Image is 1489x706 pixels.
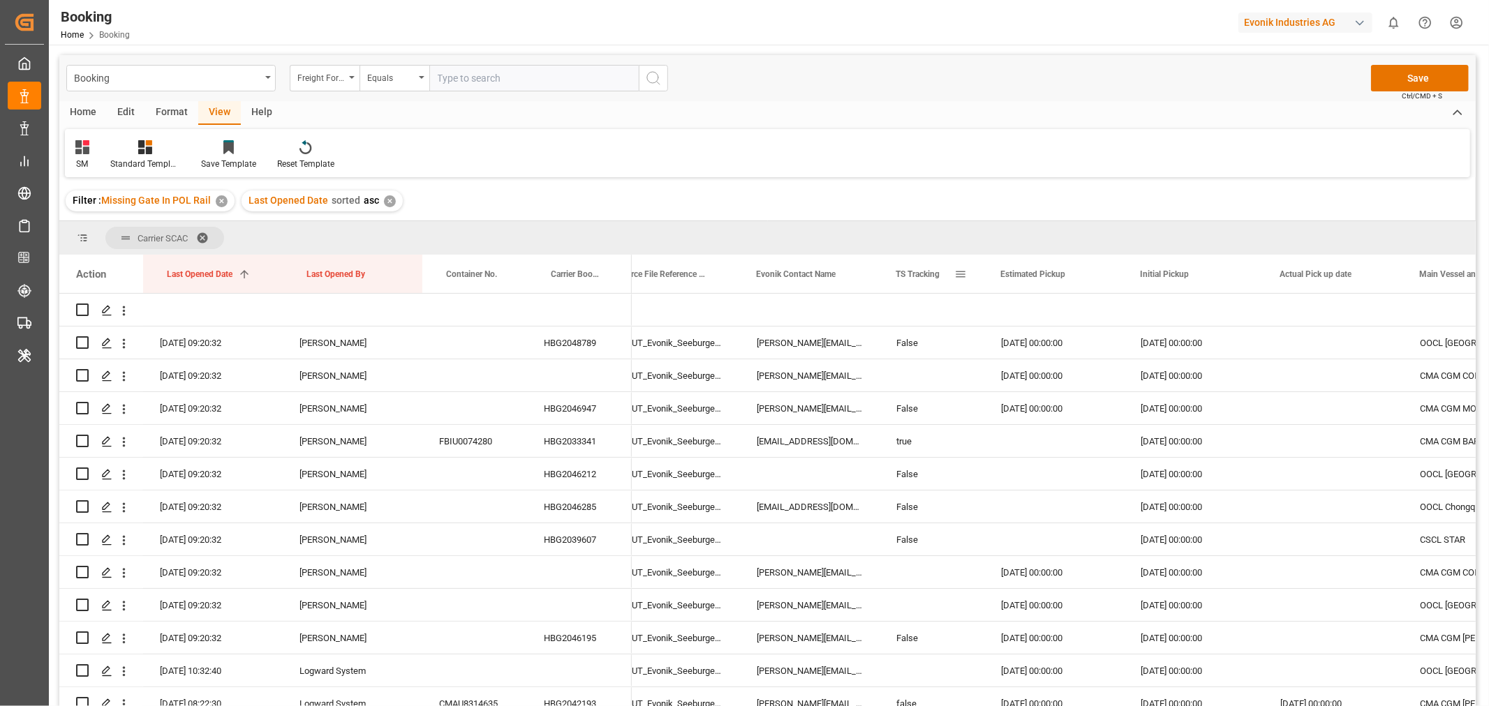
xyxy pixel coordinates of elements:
[143,458,283,490] div: [DATE] 09:20:32
[740,425,880,457] div: [EMAIL_ADDRESS][DOMAIN_NAME]
[1124,359,1264,391] div: [DATE] 00:00:00
[429,65,639,91] input: Type to search
[283,654,422,686] div: Logward System
[74,68,260,86] div: Booking
[143,622,283,654] div: [DATE] 09:20:32
[290,65,360,91] button: open menu
[145,101,198,125] div: Format
[249,195,328,206] span: Last Opened Date
[143,556,283,588] div: [DATE] 09:20:32
[527,622,632,654] div: HBG2046195
[639,65,668,91] button: search button
[277,158,334,170] div: Reset Template
[364,195,379,206] span: asc
[101,195,211,206] span: Missing Gate In POL Rail
[984,622,1124,654] div: [DATE] 00:00:00
[984,359,1124,391] div: [DATE] 00:00:00
[600,425,740,457] div: INPUT_Evonik_Seeburger_LoadTenderOcean_1003125079_20250908131012116.xml,INPUT_Evonik_Seeburger_IF...
[600,392,740,424] div: INPUT_Evonik_Seeburger_IFTMIN_1003188077_20250929111220429.edi,INPUT_Evonik_Seeburger_IFTMIN_1003...
[756,269,836,279] span: Evonik Contact Name
[527,523,632,555] div: HBG2039607
[600,523,740,555] div: INPUT_Evonik_Seeburger_LoadTenderOcean_1003136444_20250911102509714.xml,INPUT_Evonik_Seeburger_IF...
[1371,65,1469,91] button: Save
[740,359,880,391] div: [PERSON_NAME][EMAIL_ADDRESS][PERSON_NAME][DOMAIN_NAME]
[201,158,256,170] div: Save Template
[600,654,740,686] div: INPUT_Evonik_Seeburger_IFTMIN_1003218292_20251009071900699.edi,INPUT_Evonik_Seeburger_IFTMIN_1003...
[59,458,632,490] div: Press SPACE to select this row.
[384,195,396,207] div: ✕
[880,458,984,490] div: False
[216,195,228,207] div: ✕
[59,425,632,458] div: Press SPACE to select this row.
[1409,7,1441,38] button: Help Center
[143,654,283,686] div: [DATE] 10:32:40
[422,425,527,457] div: FBIU0074280
[551,269,602,279] span: Carrier Booking No.
[59,326,632,359] div: Press SPACE to select this row.
[600,589,740,621] div: INPUT_Evonik_Seeburger_IFTMIN_1003218295_20251009072013702.edi,INPUT_Evonik_Seeburger_IFTMIN_1003...
[283,458,422,490] div: [PERSON_NAME]
[527,490,632,523] div: HBG2046285
[1238,13,1372,33] div: Evonik Industries AG
[740,654,880,686] div: [PERSON_NAME][EMAIL_ADDRESS][DOMAIN_NAME]
[880,490,984,523] div: False
[110,158,180,170] div: Standard Templates
[1124,490,1264,523] div: [DATE] 00:00:00
[75,158,89,170] div: SM
[1124,589,1264,621] div: [DATE] 00:00:00
[59,556,632,589] div: Press SPACE to select this row.
[740,490,880,523] div: [EMAIL_ADDRESS][DOMAIN_NAME]
[360,65,429,91] button: open menu
[1280,269,1351,279] span: Actual Pick up date
[138,233,188,243] span: Carrier SCAC
[59,359,632,392] div: Press SPACE to select this row.
[76,268,106,280] div: Action
[600,326,740,359] div: INPUT_Evonik_Seeburger_IFTMIN_1003199612_20251002144637333.edi,INPUT_Evonik_Seeburger_IFTMIN_1003...
[880,392,984,424] div: False
[283,425,422,457] div: [PERSON_NAME]
[59,101,107,125] div: Home
[527,458,632,490] div: HBG2046212
[73,195,101,206] span: Filter :
[527,392,632,424] div: HBG2046947
[600,359,740,391] div: INPUT_Evonik_Seeburger_IFTMIN_1003218307_20251009072622338.edi,INPUT_Evonik_Seeburger_IFTMIN_1003...
[143,359,283,391] div: [DATE] 09:20:32
[143,523,283,555] div: [DATE] 09:20:32
[241,101,283,125] div: Help
[984,392,1124,424] div: [DATE] 00:00:00
[59,392,632,425] div: Press SPACE to select this row.
[740,556,880,588] div: [PERSON_NAME][EMAIL_ADDRESS][PERSON_NAME][DOMAIN_NAME]
[143,425,283,457] div: [DATE] 09:20:32
[59,490,632,523] div: Press SPACE to select this row.
[59,654,632,687] div: Press SPACE to select this row.
[1140,269,1189,279] span: Initial Pickup
[283,523,422,555] div: [PERSON_NAME]
[984,589,1124,621] div: [DATE] 00:00:00
[740,392,880,424] div: [PERSON_NAME][EMAIL_ADDRESS][PERSON_NAME][DOMAIN_NAME]
[1238,9,1378,36] button: Evonik Industries AG
[1124,523,1264,555] div: [DATE] 00:00:00
[306,269,365,279] span: Last Opened By
[896,269,940,279] span: TS Tracking
[600,458,740,490] div: INPUT_Evonik_Seeburger_LoadTenderOcean_1003187816_20250929101011653.xml,INPUT_Evonik_Seeburger_IF...
[740,326,880,359] div: [PERSON_NAME][EMAIL_ADDRESS][PERSON_NAME][DOMAIN_NAME]
[283,556,422,588] div: [PERSON_NAME]
[143,326,283,359] div: [DATE] 09:20:32
[1124,622,1264,654] div: [DATE] 00:00:00
[880,326,984,359] div: False
[600,556,740,588] div: INPUT_Evonik_Seeburger_IFTMIN_1003218304_20251009072621528.edi,INPUT_Evonik_Seeburger_IFTMIN_1003...
[59,294,632,326] div: Press SPACE to select this row.
[1124,458,1264,490] div: [DATE] 00:00:00
[59,523,632,556] div: Press SPACE to select this row.
[143,392,283,424] div: [DATE] 09:20:32
[367,68,415,84] div: Equals
[984,654,1124,686] div: [DATE] 00:00:00
[59,622,632,654] div: Press SPACE to select this row.
[59,589,632,622] div: Press SPACE to select this row.
[143,589,283,621] div: [DATE] 09:20:32
[1124,654,1264,686] div: [DATE] 00:00:00
[600,622,740,654] div: INPUT_Evonik_Seeburger_IFTMIN_1003182985_20250926144341135.edi,INPUT_Evonik_Seeburger_IFTMIN_1003...
[880,425,984,457] div: true
[167,269,232,279] span: Last Opened Date
[740,589,880,621] div: [PERSON_NAME][EMAIL_ADDRESS][DOMAIN_NAME]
